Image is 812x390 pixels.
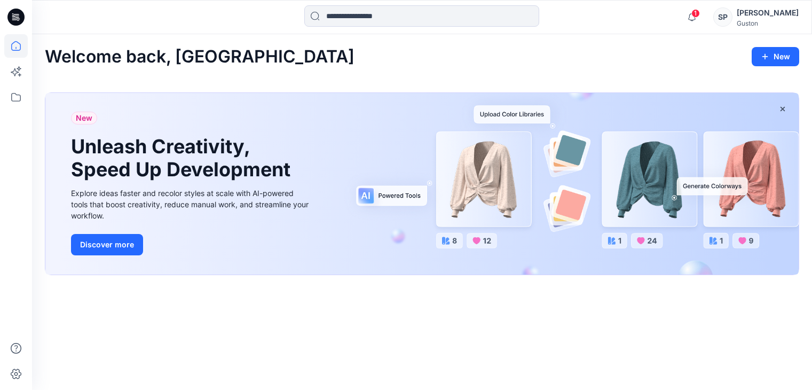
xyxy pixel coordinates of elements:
[737,19,799,27] div: Guston
[691,9,700,18] span: 1
[71,188,311,221] div: Explore ideas faster and recolor styles at scale with AI-powered tools that boost creativity, red...
[71,135,295,181] h1: Unleash Creativity, Speed Up Development
[752,47,799,66] button: New
[45,47,354,67] h2: Welcome back, [GEOGRAPHIC_DATA]
[71,234,311,255] a: Discover more
[76,112,92,124] span: New
[71,234,143,255] button: Discover more
[737,6,799,19] div: [PERSON_NAME]
[713,7,732,27] div: SP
